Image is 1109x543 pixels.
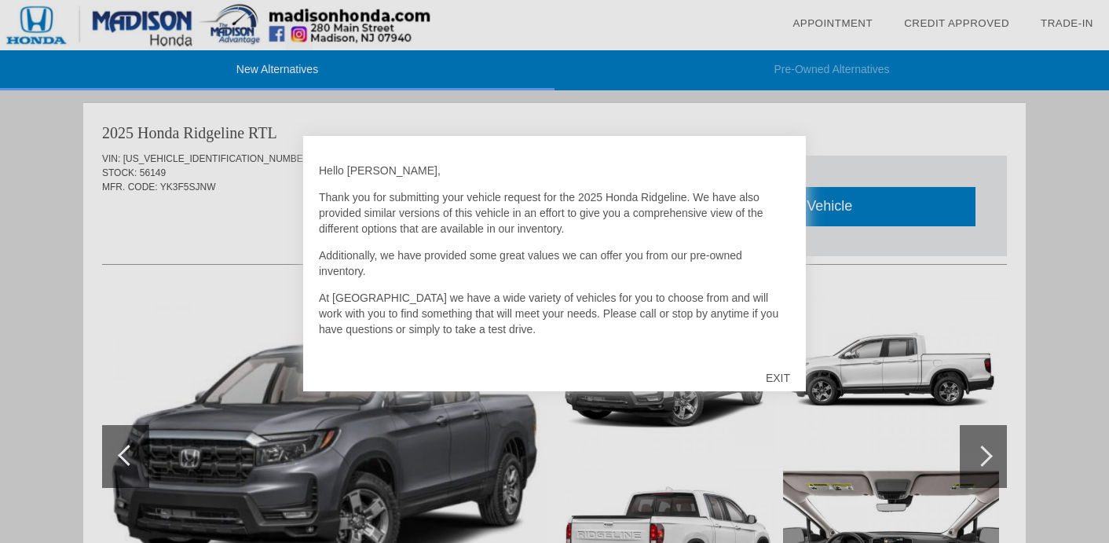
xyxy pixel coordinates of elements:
a: Appointment [792,17,873,29]
a: Credit Approved [904,17,1009,29]
p: Hello [PERSON_NAME], [319,163,790,178]
div: EXIT [750,354,806,402]
p: Thank you for submitting your vehicle request for the 2025 Honda Ridgeline. We have also provided... [319,189,790,237]
p: At [GEOGRAPHIC_DATA] we have a wide variety of vehicles for you to choose from and will work with... [319,290,790,337]
a: Trade-In [1041,17,1093,29]
p: Additionally, we have provided some great values we can offer you from our pre-owned inventory. [319,248,790,279]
